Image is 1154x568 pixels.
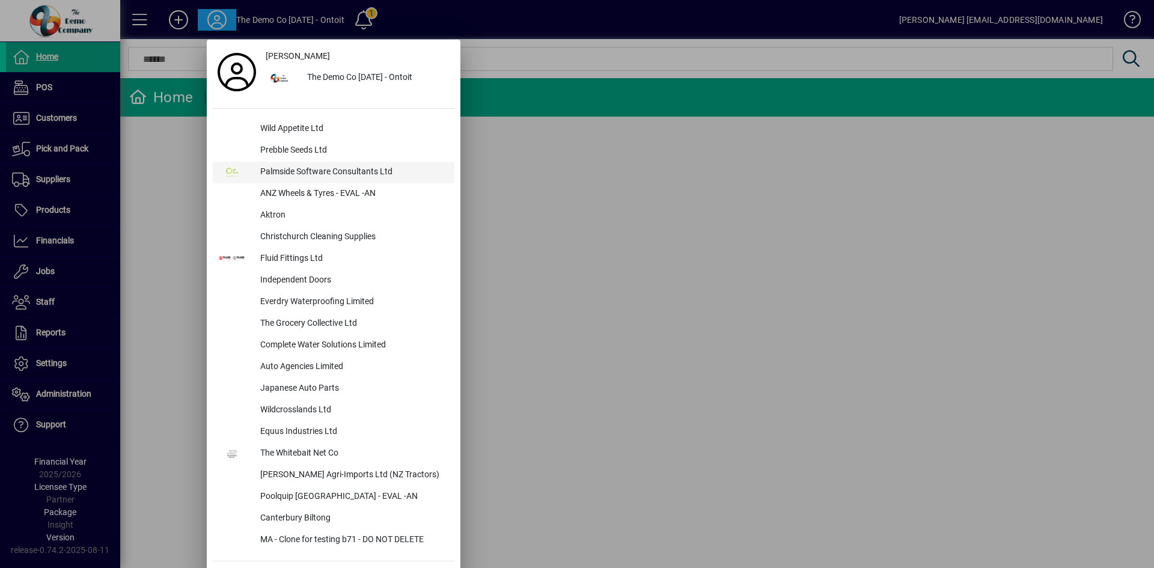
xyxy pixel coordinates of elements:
button: [PERSON_NAME] Agri-Imports Ltd (NZ Tractors) [213,465,454,486]
button: Prebble Seeds Ltd [213,140,454,162]
button: Everdry Waterproofing Limited [213,292,454,313]
div: MA - Clone for testing b71 - DO NOT DELETE [251,530,454,551]
div: The Demo Co [DATE] - Ontoit [298,67,454,89]
button: Christchurch Cleaning Supplies [213,227,454,248]
button: Independent Doors [213,270,454,292]
button: Poolquip [GEOGRAPHIC_DATA] - EVAL -AN [213,486,454,508]
div: Auto Agencies Limited [251,356,454,378]
div: Palmside Software Consultants Ltd [251,162,454,183]
div: Japanese Auto Parts [251,378,454,400]
button: The Grocery Collective Ltd [213,313,454,335]
button: Auto Agencies Limited [213,356,454,378]
div: Aktron [251,205,454,227]
button: The Whitebait Net Co [213,443,454,465]
button: MA - Clone for testing b71 - DO NOT DELETE [213,530,454,551]
div: ANZ Wheels & Tyres - EVAL -AN [251,183,454,205]
button: Equus Industries Ltd [213,421,454,443]
button: The Demo Co [DATE] - Ontoit [261,67,454,89]
button: Wildcrosslands Ltd [213,400,454,421]
div: Prebble Seeds Ltd [251,140,454,162]
button: Canterbury Biltong [213,508,454,530]
button: Wild Appetite Ltd [213,118,454,140]
div: The Grocery Collective Ltd [251,313,454,335]
button: Fluid Fittings Ltd [213,248,454,270]
div: Fluid Fittings Ltd [251,248,454,270]
div: Canterbury Biltong [251,508,454,530]
div: Independent Doors [251,270,454,292]
button: Palmside Software Consultants Ltd [213,162,454,183]
div: Complete Water Solutions Limited [251,335,454,356]
div: Everdry Waterproofing Limited [251,292,454,313]
button: Complete Water Solutions Limited [213,335,454,356]
div: Equus Industries Ltd [251,421,454,443]
a: [PERSON_NAME] [261,46,454,67]
div: Wildcrosslands Ltd [251,400,454,421]
span: [PERSON_NAME] [266,50,330,63]
div: [PERSON_NAME] Agri-Imports Ltd (NZ Tractors) [251,465,454,486]
button: ANZ Wheels & Tyres - EVAL -AN [213,183,454,205]
button: Japanese Auto Parts [213,378,454,400]
div: Poolquip [GEOGRAPHIC_DATA] - EVAL -AN [251,486,454,508]
div: The Whitebait Net Co [251,443,454,465]
a: Profile [213,61,261,83]
div: Wild Appetite Ltd [251,118,454,140]
button: Aktron [213,205,454,227]
div: Christchurch Cleaning Supplies [251,227,454,248]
